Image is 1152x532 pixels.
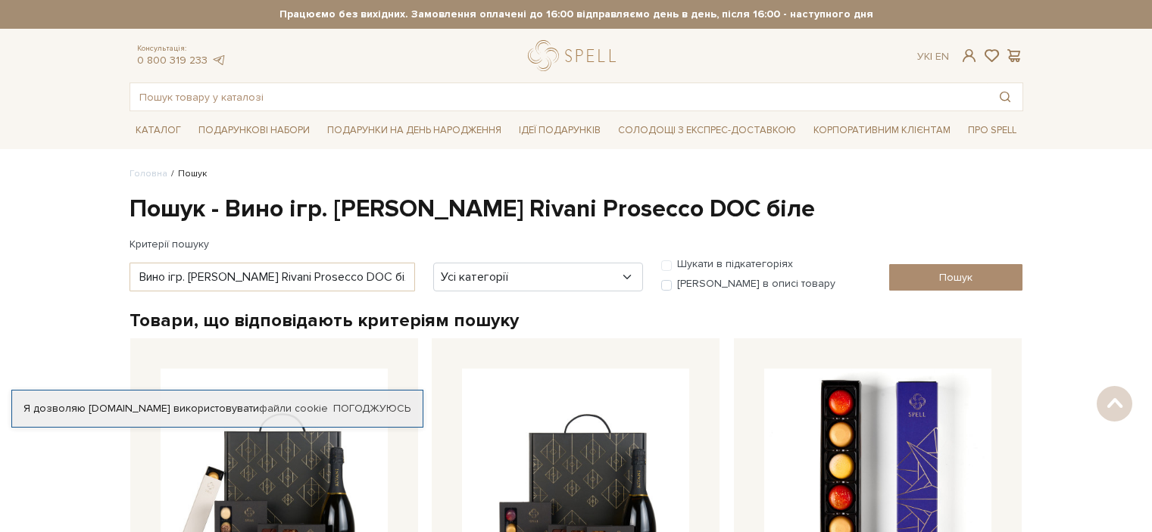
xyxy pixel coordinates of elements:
[259,402,328,415] a: файли cookie
[612,117,802,143] a: Солодощі з експрес-доставкою
[130,8,1023,21] strong: Працюємо без вихідних. Замовлення оплачені до 16:00 відправляємо день в день, після 16:00 - насту...
[988,83,1022,110] button: Пошук товару у каталозі
[962,119,1022,142] a: Про Spell
[130,119,187,142] a: Каталог
[211,54,226,67] a: telegram
[192,119,316,142] a: Подарункові набори
[513,119,607,142] a: Ідеї подарунків
[661,280,672,291] input: [PERSON_NAME] в описі товару
[130,309,1023,332] h2: Товари, що відповідають критеріям пошуку
[321,119,507,142] a: Подарунки на День народження
[137,44,226,54] span: Консультація:
[130,194,1023,226] h1: Пошук - Вино ігр. [PERSON_NAME] Rivani Prosecco DOC біле
[930,50,932,63] span: |
[889,264,1023,291] input: Пошук
[807,119,957,142] a: Корпоративним клієнтам
[12,402,423,415] div: Я дозволяю [DOMAIN_NAME] використовувати
[137,54,208,67] a: 0 800 319 233
[917,50,949,64] div: Ук
[333,402,411,415] a: Погоджуюсь
[130,168,167,179] a: Головна
[130,263,415,291] input: Ключові слова
[130,83,988,110] input: Пошук товару у каталозі
[528,40,623,71] a: logo
[167,167,207,181] li: Пошук
[677,257,793,271] label: Шукати в підкатегоріях
[935,50,949,63] a: En
[677,277,835,291] label: [PERSON_NAME] в описі товару
[130,231,209,257] label: Критерії пошуку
